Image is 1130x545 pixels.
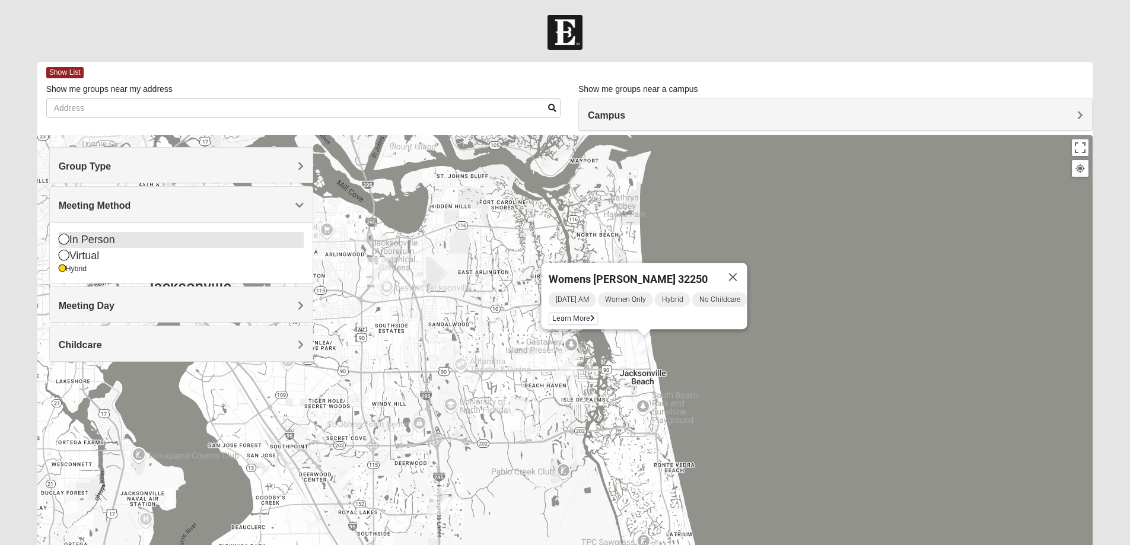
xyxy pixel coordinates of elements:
span: [DATE] AM [548,292,596,307]
div: Meeting Method [50,187,313,222]
div: Women’s Bowie 32256 Southside Baymeadows [339,470,354,489]
div: Group Type [50,148,313,183]
div: Womens Clifton 32250 [637,336,651,355]
span: Meeting Day [59,301,114,311]
label: Show me groups near my address [46,83,173,95]
div: Hybrid [59,264,304,274]
div: Campus [579,98,1092,130]
div: In Person [59,232,304,248]
span: Hybrid [654,292,690,307]
div: Childcare [50,326,313,361]
span: Womens [PERSON_NAME] 32250 [548,273,707,285]
span: Group Type [59,161,112,171]
span: Campus [588,110,625,120]
div: San Pablo [556,351,577,380]
label: Show me groups near a campus [578,83,698,95]
button: Your Location [1072,160,1088,177]
input: Address [46,98,561,118]
div: Baymeadows [427,487,448,515]
span: Show List [46,67,84,78]
div: Arlington [367,257,389,285]
span: Meeting Method [59,200,131,211]
div: Meeting Day [50,287,313,322]
button: Close [718,263,747,291]
span: No Childcare [692,292,747,307]
span: Childcare [59,340,102,350]
span: Women Only [597,292,652,307]
img: Church of Eleven22 Logo [548,15,582,50]
div: Virtual [59,248,304,264]
span: Learn More [548,313,598,325]
button: Toggle fullscreen view [1072,139,1088,156]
